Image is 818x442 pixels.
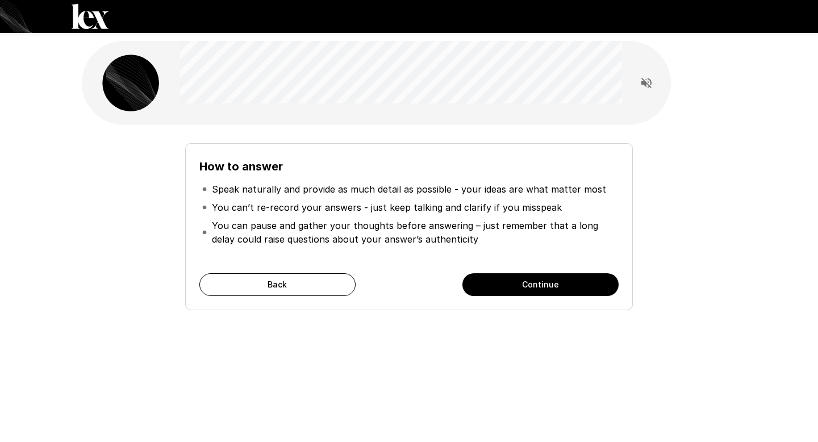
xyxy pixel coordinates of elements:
[199,160,283,173] b: How to answer
[212,201,562,214] p: You can’t re-record your answers - just keep talking and clarify if you misspeak
[462,273,619,296] button: Continue
[212,182,606,196] p: Speak naturally and provide as much detail as possible - your ideas are what matter most
[635,72,658,94] button: Read questions aloud
[212,219,616,246] p: You can pause and gather your thoughts before answering – just remember that a long delay could r...
[199,273,356,296] button: Back
[102,55,159,111] img: lex_avatar2.png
